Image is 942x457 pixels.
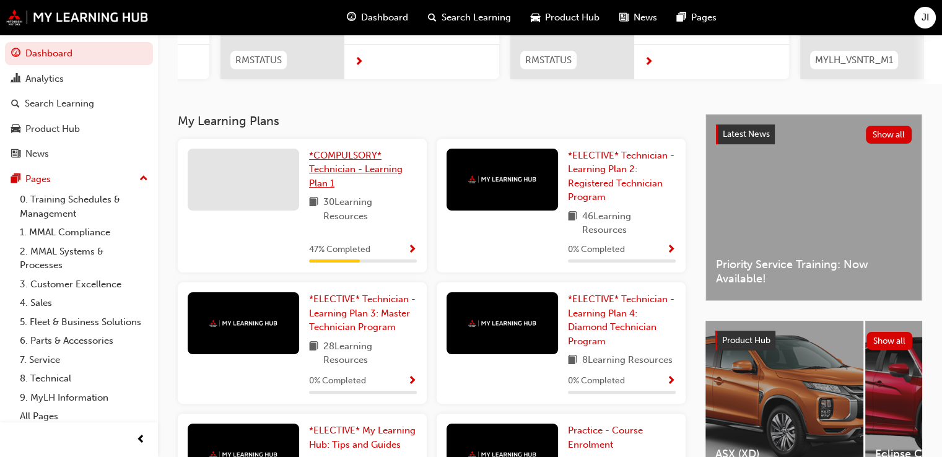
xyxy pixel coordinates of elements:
[408,242,417,258] button: Show Progress
[408,376,417,387] span: Show Progress
[568,294,674,347] span: *ELECTIVE* Technician - Learning Plan 4: Diamond Technician Program
[209,320,277,328] img: mmal
[309,339,318,367] span: book-icon
[337,5,418,30] a: guage-iconDashboard
[568,292,676,348] a: *ELECTIVE* Technician - Learning Plan 4: Diamond Technician Program
[15,275,153,294] a: 3. Customer Excellence
[235,53,282,67] span: RMSTATUS
[609,5,667,30] a: news-iconNews
[705,114,922,301] a: Latest NewsShow allPriority Service Training: Now Available!
[15,331,153,350] a: 6. Parts & Accessories
[309,243,370,257] span: 47 % Completed
[5,168,153,191] button: Pages
[5,92,153,115] a: Search Learning
[914,7,936,28] button: JI
[521,5,609,30] a: car-iconProduct Hub
[866,332,913,350] button: Show all
[5,40,153,168] button: DashboardAnalyticsSearch LearningProduct HubNews
[15,242,153,275] a: 2. MMAL Systems & Processes
[468,320,536,328] img: mmal
[25,97,94,111] div: Search Learning
[323,339,417,367] span: 28 Learning Resources
[5,67,153,90] a: Analytics
[309,374,366,388] span: 0 % Completed
[666,242,676,258] button: Show Progress
[5,142,153,165] a: News
[139,171,148,187] span: up-icon
[866,126,912,144] button: Show all
[309,292,417,334] a: *ELECTIVE* Technician - Learning Plan 3: Master Technician Program
[323,195,417,223] span: 30 Learning Resources
[309,424,417,451] a: *ELECTIVE* My Learning Hub: Tips and Guides
[568,209,577,237] span: book-icon
[11,98,20,110] span: search-icon
[309,149,417,191] a: *COMPULSORY* Technician - Learning Plan 1
[15,369,153,388] a: 8. Technical
[408,245,417,256] span: Show Progress
[428,10,437,25] span: search-icon
[723,129,770,139] span: Latest News
[354,57,364,68] span: next-icon
[136,432,146,448] span: prev-icon
[666,245,676,256] span: Show Progress
[15,313,153,332] a: 5. Fleet & Business Solutions
[418,5,521,30] a: search-iconSearch Learning
[5,42,153,65] a: Dashboard
[922,11,929,25] span: JI
[361,11,408,25] span: Dashboard
[11,48,20,59] span: guage-icon
[644,57,653,68] span: next-icon
[15,294,153,313] a: 4. Sales
[15,407,153,426] a: All Pages
[25,147,49,161] div: News
[309,425,416,450] span: *ELECTIVE* My Learning Hub: Tips and Guides
[11,124,20,135] span: car-icon
[525,53,572,67] span: RMSTATUS
[568,353,577,368] span: book-icon
[568,243,625,257] span: 0 % Completed
[15,388,153,407] a: 9. MyLH Information
[442,11,511,25] span: Search Learning
[6,9,149,25] img: mmal
[468,175,536,183] img: mmal
[25,72,64,86] div: Analytics
[568,425,643,450] span: Practice - Course Enrolment
[619,10,629,25] span: news-icon
[568,150,674,203] span: *ELECTIVE* Technician - Learning Plan 2: Registered Technician Program
[667,5,726,30] a: pages-iconPages
[815,53,893,67] span: MYLH_VSNTR_M1
[568,424,676,451] a: Practice - Course Enrolment
[15,350,153,370] a: 7. Service
[582,209,676,237] span: 46 Learning Resources
[545,11,600,25] span: Product Hub
[25,172,51,186] div: Pages
[408,373,417,389] button: Show Progress
[11,174,20,185] span: pages-icon
[11,149,20,160] span: news-icon
[15,223,153,242] a: 1. MMAL Compliance
[677,10,686,25] span: pages-icon
[15,190,153,223] a: 0. Training Schedules & Management
[347,10,356,25] span: guage-icon
[716,124,912,144] a: Latest NewsShow all
[715,331,912,350] a: Product HubShow all
[25,122,80,136] div: Product Hub
[568,149,676,204] a: *ELECTIVE* Technician - Learning Plan 2: Registered Technician Program
[309,294,416,333] span: *ELECTIVE* Technician - Learning Plan 3: Master Technician Program
[178,114,686,128] h3: My Learning Plans
[568,374,625,388] span: 0 % Completed
[716,258,912,285] span: Priority Service Training: Now Available!
[11,74,20,85] span: chart-icon
[722,335,770,346] span: Product Hub
[309,150,403,189] span: *COMPULSORY* Technician - Learning Plan 1
[582,353,673,368] span: 8 Learning Resources
[309,195,318,223] span: book-icon
[666,373,676,389] button: Show Progress
[691,11,717,25] span: Pages
[5,118,153,141] a: Product Hub
[666,376,676,387] span: Show Progress
[531,10,540,25] span: car-icon
[634,11,657,25] span: News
